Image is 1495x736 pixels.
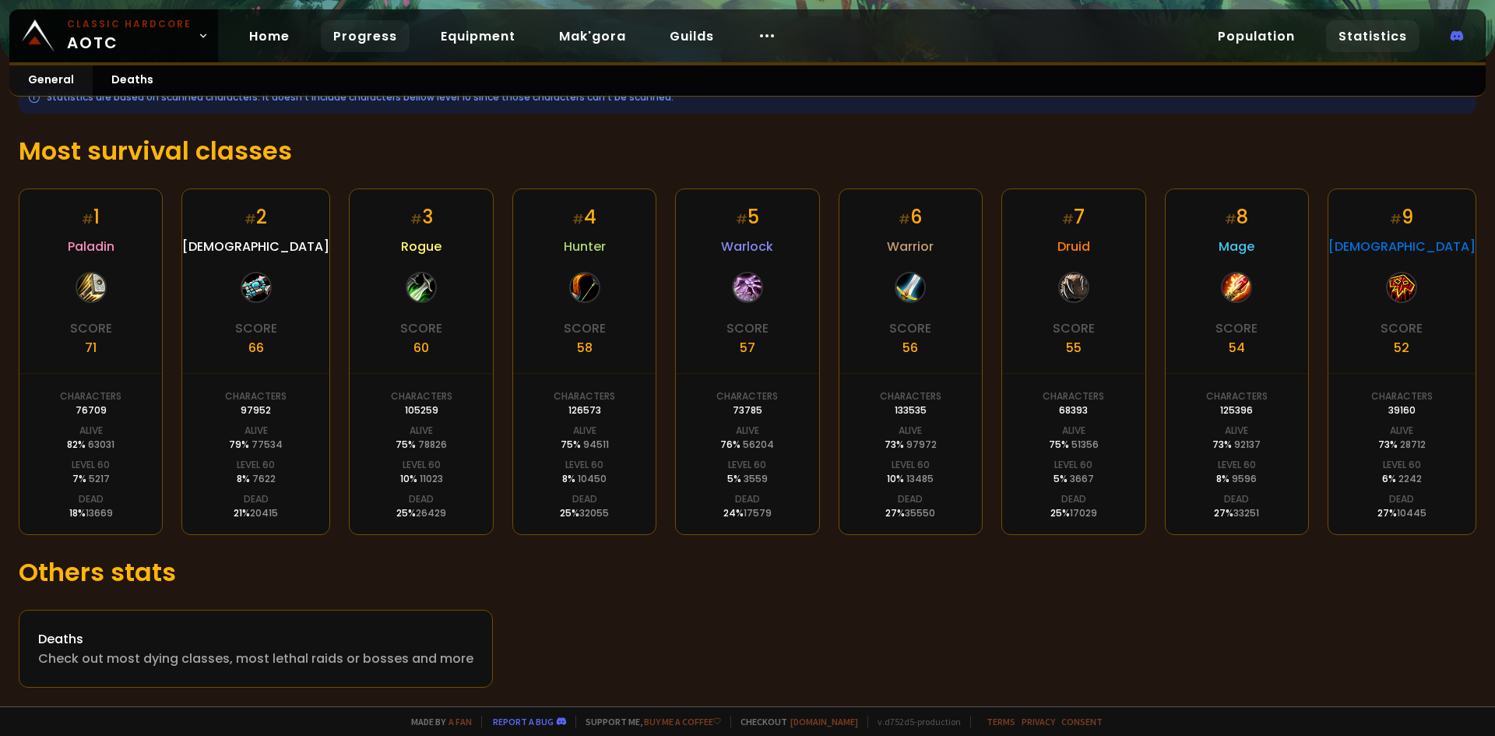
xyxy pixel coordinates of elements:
div: Score [564,319,606,338]
div: Deaths [38,629,473,649]
div: 68393 [1059,403,1088,417]
div: 8 [1225,203,1248,231]
span: 92137 [1234,438,1261,451]
div: Characters [391,389,452,403]
div: Dead [244,492,269,506]
div: Level 60 [892,458,930,472]
span: 56204 [743,438,774,451]
div: Level 60 [728,458,766,472]
div: Alive [1390,424,1413,438]
small: # [736,210,747,228]
span: 17579 [744,506,772,519]
small: # [899,210,910,228]
div: 125396 [1220,403,1253,417]
div: 75 % [396,438,447,452]
span: 13669 [86,506,113,519]
div: 9 [1390,203,1413,231]
div: Characters [225,389,287,403]
span: 33251 [1233,506,1259,519]
div: 27 % [1214,506,1259,520]
span: 7622 [252,472,276,485]
a: Privacy [1022,716,1055,727]
div: 57 [740,338,755,357]
span: 32055 [579,506,609,519]
div: Alive [736,424,759,438]
span: 5217 [89,472,110,485]
small: Classic Hardcore [67,17,192,31]
span: 11023 [420,472,443,485]
span: Hunter [564,237,606,256]
div: Alive [244,424,268,438]
span: 63031 [88,438,114,451]
h1: Others stats [19,554,1476,591]
div: Level 60 [1054,458,1092,472]
div: 39160 [1388,403,1416,417]
div: 27 % [1377,506,1426,520]
div: Dead [409,492,434,506]
span: 35550 [905,506,935,519]
small: # [1390,210,1402,228]
span: 17029 [1070,506,1097,519]
div: 76709 [76,403,107,417]
div: 7 [1062,203,1085,231]
div: Dead [1389,492,1414,506]
span: 94511 [583,438,609,451]
small: # [244,210,256,228]
div: Score [235,319,277,338]
span: Checkout [730,716,858,727]
div: Level 60 [403,458,441,472]
div: Dead [1224,492,1249,506]
a: Equipment [428,20,528,52]
span: 20415 [250,506,278,519]
a: Consent [1061,716,1103,727]
div: 75 % [1049,438,1099,452]
div: 5 % [727,472,768,486]
div: 52 [1394,338,1409,357]
div: Score [889,319,931,338]
span: [DEMOGRAPHIC_DATA] [1328,237,1476,256]
div: Dead [79,492,104,506]
a: General [9,65,93,96]
a: Deaths [93,65,172,96]
div: Dead [898,492,923,506]
div: 4 [572,203,596,231]
div: Alive [899,424,922,438]
span: 77534 [252,438,283,451]
span: Made by [402,716,472,727]
small: # [1225,210,1236,228]
div: Statistics are based on scanned characters. It doesn't include characters bellow level 10 since t... [19,81,1476,114]
div: 60 [413,338,429,357]
div: Score [1053,319,1095,338]
div: 8 % [562,472,607,486]
small: # [572,210,584,228]
span: 97972 [906,438,937,451]
span: 10450 [578,472,607,485]
div: 10 % [400,472,443,486]
div: 73 % [885,438,937,452]
div: 18 % [69,506,113,520]
a: [DOMAIN_NAME] [790,716,858,727]
span: AOTC [67,17,192,55]
div: 8 % [237,472,276,486]
a: Buy me a coffee [644,716,721,727]
div: 6 [899,203,922,231]
span: Warrior [887,237,934,256]
div: Score [726,319,769,338]
div: 75 % [561,438,609,452]
div: Characters [1371,389,1433,403]
div: 2 [244,203,267,231]
span: 26429 [416,506,446,519]
div: Alive [573,424,596,438]
div: Characters [554,389,615,403]
div: Check out most dying classes, most lethal raids or bosses and more [38,649,473,668]
small: # [82,210,93,228]
a: a fan [448,716,472,727]
span: 10445 [1397,506,1426,519]
span: Mage [1219,237,1254,256]
div: Characters [716,389,778,403]
h1: Most survival classes [19,132,1476,170]
a: Mak'gora [547,20,638,52]
div: Characters [1206,389,1268,403]
div: Alive [1062,424,1085,438]
span: Support me, [575,716,721,727]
